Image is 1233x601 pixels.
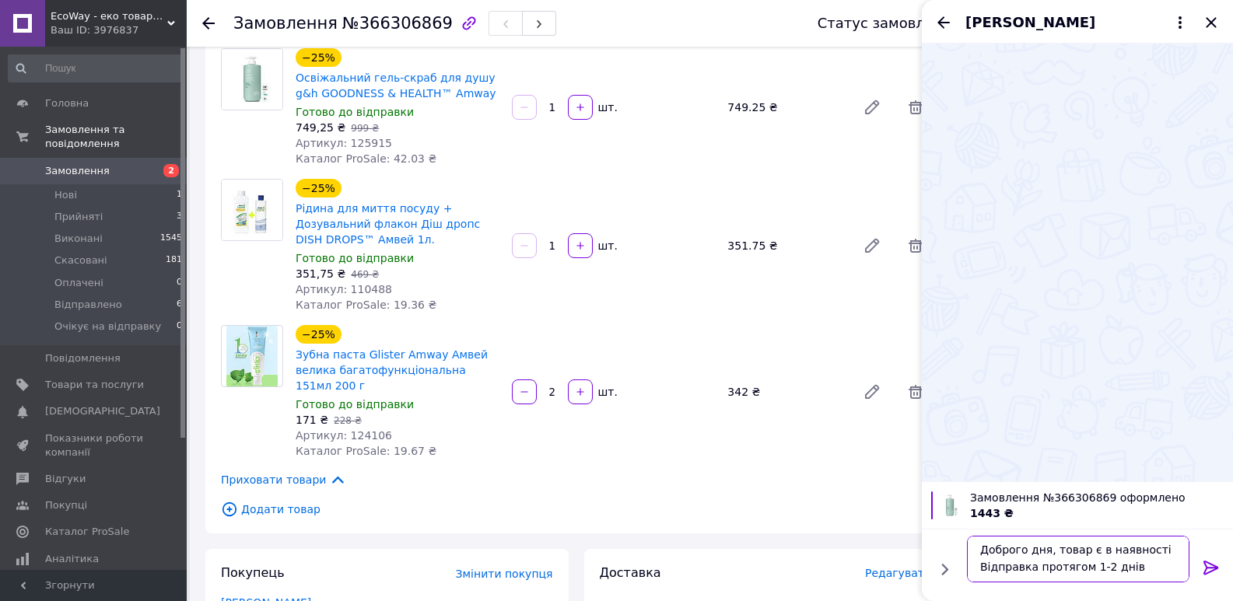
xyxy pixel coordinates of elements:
[163,164,179,177] span: 2
[296,252,414,264] span: Готово до відправки
[296,283,392,295] span: Артикул: 110488
[45,525,129,539] span: Каталог ProSale
[45,123,187,151] span: Замовлення та повідомлення
[45,164,110,178] span: Замовлення
[296,72,496,100] a: Освіжальний гель-скраб для душу g&h GOODNESS & HEALTH™ Amway
[296,152,436,165] span: Каталог ProSale: 42.03 ₴
[900,92,931,123] span: Видалити
[51,23,187,37] div: Ваш ID: 3976837
[296,137,392,149] span: Артикул: 125915
[45,498,87,512] span: Покупці
[45,378,144,392] span: Товари та послуги
[934,13,953,32] button: Назад
[296,106,414,118] span: Готово до відправки
[965,12,1189,33] button: [PERSON_NAME]
[970,490,1224,505] span: Замовлення №366306869 оформлено
[54,232,103,246] span: Виконані
[166,253,182,267] span: 181
[177,320,182,334] span: 0
[721,381,850,403] div: 342 ₴
[351,123,379,134] span: 999 ₴
[342,14,453,33] span: №366306869
[202,16,215,31] div: Повернутися назад
[296,121,345,134] span: 749,25 ₴
[594,238,619,253] div: шт.
[856,230,888,261] a: Редагувати
[296,348,488,392] a: Зубна паста Glister Amway Амвей велика багатофункціональна 151мл 200 г
[54,188,77,202] span: Нові
[222,49,282,110] img: Освіжальний гель-скраб для душу g&h GOODNESS & HEALTH™ Amway
[45,552,99,566] span: Аналітика
[818,16,961,31] div: Статус замовлення
[45,432,144,459] span: Показники роботи компанії
[351,269,379,280] span: 469 ₴
[54,320,161,334] span: Очікує на відправку
[54,253,107,267] span: Скасовані
[221,471,346,488] span: Приховати товари
[594,100,619,115] div: шт.
[296,445,436,457] span: Каталог ProSale: 19.67 ₴
[936,491,964,519] img: 5960643181_w100_h100_osvezhayuschij-gel-skrab-dlya.jpg
[721,96,850,118] div: 749.25 ₴
[54,276,103,290] span: Оплачені
[600,565,661,580] span: Доставка
[1202,13,1221,32] button: Закрити
[296,202,480,246] a: Рідина для миття посуду + Дозувальний флакон Діш дропс DISH DROPS™ Амвей 1л.
[296,414,328,426] span: 171 ₴
[334,415,362,426] span: 228 ₴
[456,568,553,580] span: Змінити покупця
[965,12,1095,33] span: [PERSON_NAME]
[177,298,182,312] span: 6
[721,235,850,257] div: 351.75 ₴
[54,298,122,312] span: Відправлено
[45,351,121,365] span: Повідомлення
[45,404,160,418] span: [DEMOGRAPHIC_DATA]
[222,180,282,240] img: Рідина для миття посуду + Дозувальний флакон Діш дропс DISH DROPS™ Амвей 1л.
[8,54,184,82] input: Пошук
[296,179,342,197] div: −25%
[856,92,888,123] a: Редагувати
[594,384,619,400] div: шт.
[900,376,931,407] span: Видалити
[900,230,931,261] span: Видалити
[54,210,103,224] span: Прийняті
[296,299,436,311] span: Каталог ProSale: 19.36 ₴
[296,429,392,442] span: Артикул: 124106
[221,501,931,518] span: Додати товар
[45,472,86,486] span: Відгуки
[967,536,1189,582] textarea: Доброго дня, товар є в наявності Відправка протягом 1-2 днів
[177,210,182,224] span: 3
[296,325,342,344] div: −25%
[177,276,182,290] span: 0
[45,96,89,110] span: Головна
[160,232,182,246] span: 1545
[296,48,342,67] div: −25%
[970,507,1014,519] span: 1443 ₴
[865,567,931,579] span: Редагувати
[221,565,285,580] span: Покупець
[296,267,345,280] span: 351,75 ₴
[296,398,414,411] span: Готово до відправки
[51,9,167,23] span: EcoWay - еко товари для дома, краси, здоров`я
[226,326,278,386] img: Зубна паста Glister Amway Амвей велика багатофункціональна 151мл 200 г
[233,14,338,33] span: Замовлення
[934,559,955,579] button: Показати кнопки
[856,376,888,407] a: Редагувати
[177,188,182,202] span: 1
